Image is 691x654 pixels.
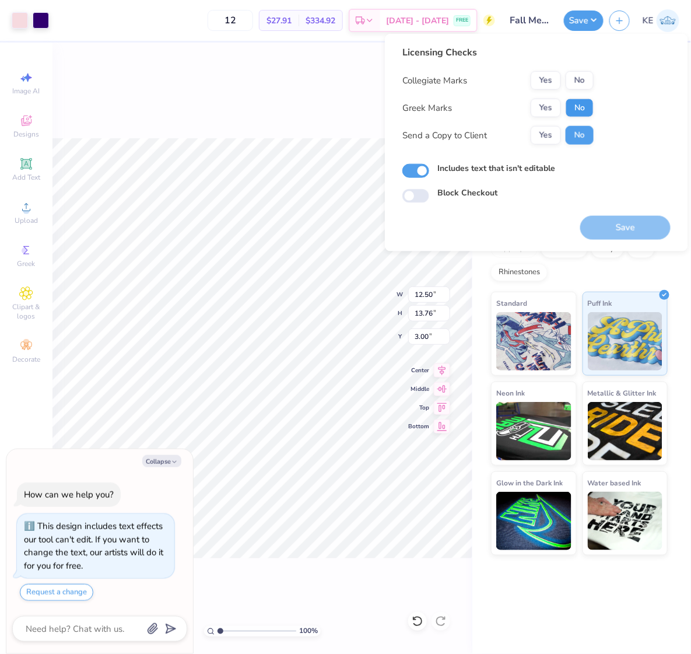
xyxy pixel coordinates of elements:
[437,187,497,199] label: Block Checkout
[588,402,663,460] img: Metallic & Glitter Ink
[386,15,449,27] span: [DATE] - [DATE]
[491,264,548,281] div: Rhinestones
[12,355,40,364] span: Decorate
[408,385,429,393] span: Middle
[306,15,335,27] span: $334.92
[15,216,38,225] span: Upload
[496,402,571,460] img: Neon Ink
[402,102,452,115] div: Greek Marks
[496,297,527,309] span: Standard
[13,86,40,96] span: Image AI
[531,99,561,117] button: Yes
[566,99,594,117] button: No
[566,71,594,90] button: No
[588,312,663,370] img: Puff Ink
[643,9,679,32] a: KE
[408,422,429,431] span: Bottom
[402,74,467,88] div: Collegiate Marks
[408,366,429,375] span: Center
[299,626,318,636] span: 100 %
[402,46,594,60] div: Licensing Checks
[496,312,571,370] img: Standard
[24,489,114,501] div: How can we help you?
[496,387,525,399] span: Neon Ink
[266,15,292,27] span: $27.91
[496,492,571,550] img: Glow in the Dark Ink
[566,126,594,145] button: No
[531,126,561,145] button: Yes
[208,10,253,31] input: – –
[6,302,47,321] span: Clipart & logos
[588,387,657,399] span: Metallic & Glitter Ink
[408,404,429,412] span: Top
[17,259,36,268] span: Greek
[456,16,468,25] span: FREE
[588,492,663,550] img: Water based Ink
[643,14,654,27] span: KE
[531,71,561,90] button: Yes
[402,129,487,142] div: Send a Copy to Client
[142,455,181,467] button: Collapse
[588,477,641,489] span: Water based Ink
[588,297,612,309] span: Puff Ink
[24,520,163,572] div: This design includes text effects our tool can't edit. If you want to change the text, our artist...
[437,162,555,174] label: Includes text that isn't editable
[20,584,93,601] button: Request a change
[657,9,679,32] img: Kent Everic Delos Santos
[564,11,604,31] button: Save
[501,9,558,32] input: Untitled Design
[12,173,40,182] span: Add Text
[496,477,563,489] span: Glow in the Dark Ink
[13,130,39,139] span: Designs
